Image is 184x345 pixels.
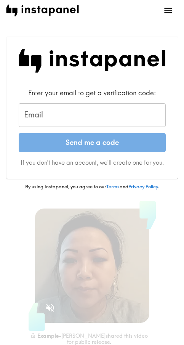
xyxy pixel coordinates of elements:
a: Terms [106,183,120,189]
button: open menu [158,1,178,20]
button: Sound is off [42,300,58,316]
button: Send me a code [19,133,166,152]
img: instapanel [6,5,79,16]
a: Privacy Policy [128,183,158,189]
img: Instapanel [19,49,166,73]
p: By using Instapanel, you agree to our and . [6,183,178,190]
p: If you don't have an account, we'll create one for you. [19,158,166,167]
div: Enter your email to get a verification code: [19,88,166,98]
b: Example [37,332,59,339]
